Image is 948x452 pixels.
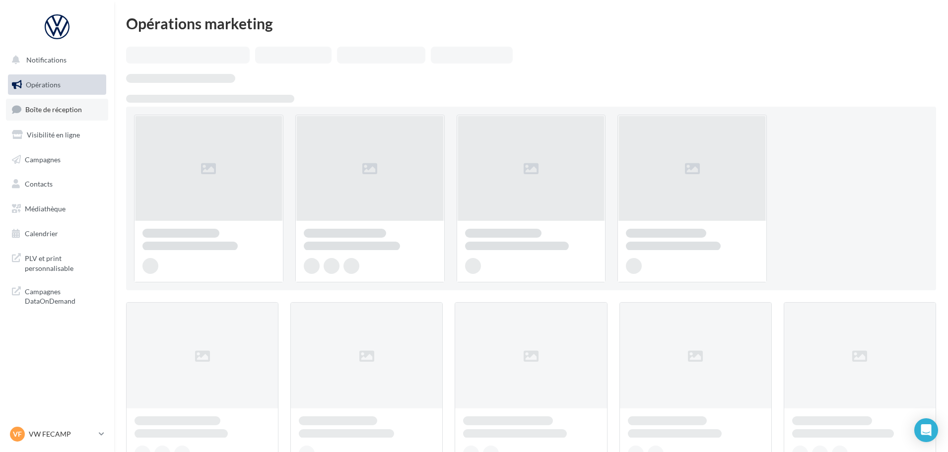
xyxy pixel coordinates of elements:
[27,130,80,139] span: Visibilité en ligne
[25,229,58,238] span: Calendrier
[6,223,108,244] a: Calendrier
[25,285,102,306] span: Campagnes DataOnDemand
[6,248,108,277] a: PLV et print personnalisable
[914,418,938,442] div: Open Intercom Messenger
[6,125,108,145] a: Visibilité en ligne
[6,174,108,194] a: Contacts
[6,74,108,95] a: Opérations
[25,204,66,213] span: Médiathèque
[6,198,108,219] a: Médiathèque
[26,80,61,89] span: Opérations
[6,50,104,70] button: Notifications
[8,425,106,444] a: VF VW FECAMP
[25,252,102,273] span: PLV et print personnalisable
[26,56,67,64] span: Notifications
[126,16,936,31] div: Opérations marketing
[25,180,53,188] span: Contacts
[6,281,108,310] a: Campagnes DataOnDemand
[13,429,22,439] span: VF
[29,429,95,439] p: VW FECAMP
[25,155,61,163] span: Campagnes
[25,105,82,114] span: Boîte de réception
[6,99,108,120] a: Boîte de réception
[6,149,108,170] a: Campagnes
